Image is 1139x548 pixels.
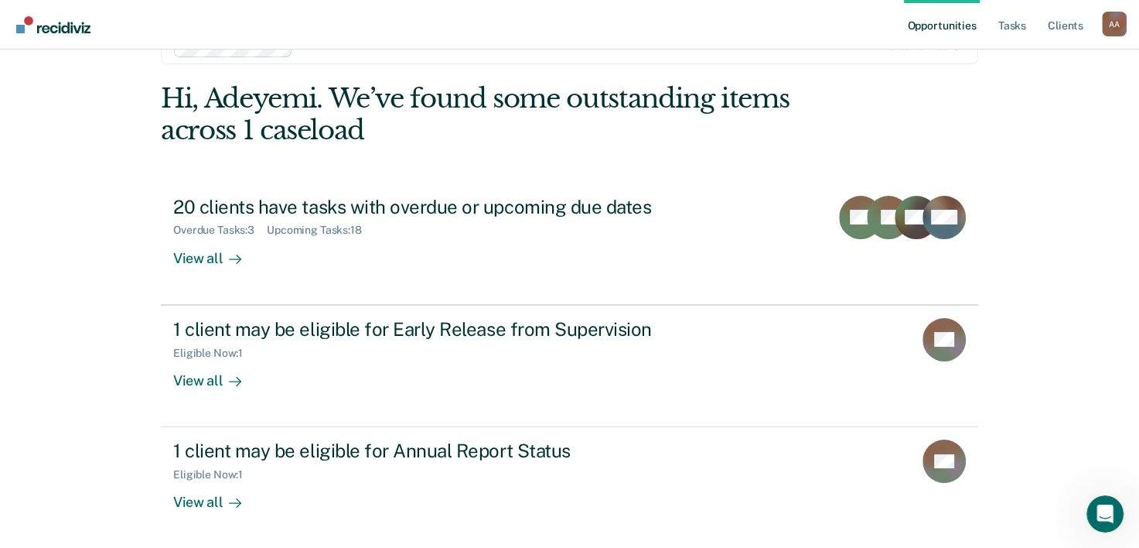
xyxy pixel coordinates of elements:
[173,318,716,341] div: 1 client may be eligible for Early Release from Supervision
[1102,12,1127,36] button: Profile dropdown button
[173,224,267,237] div: Overdue Tasks : 3
[1086,495,1124,533] iframe: Intercom live chat
[173,196,716,218] div: 20 clients have tasks with overdue or upcoming due dates
[267,224,374,237] div: Upcoming Tasks : 18
[1102,12,1127,36] div: A A
[173,440,716,462] div: 1 client may be eligible for Annual Report Status
[173,359,260,389] div: View all
[173,481,260,512] div: View all
[161,83,814,146] div: Hi, Adeyemi. We’ve found some outstanding items across 1 caseload
[173,347,255,360] div: Eligible Now : 1
[16,16,90,33] img: Recidiviz
[161,183,978,305] a: 20 clients have tasks with overdue or upcoming due datesOverdue Tasks:3Upcoming Tasks:18View all
[173,237,260,267] div: View all
[173,468,255,481] div: Eligible Now : 1
[161,305,978,427] a: 1 client may be eligible for Early Release from SupervisionEligible Now:1View all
